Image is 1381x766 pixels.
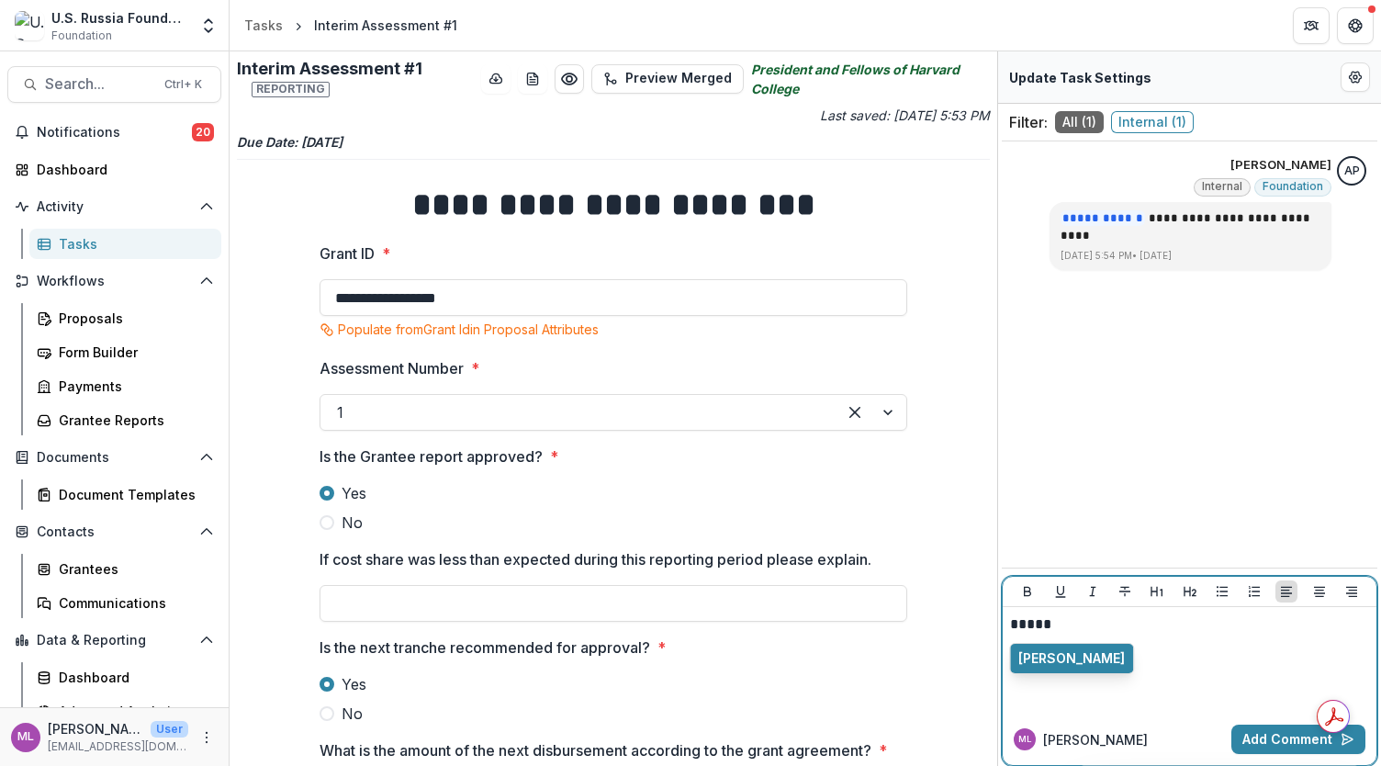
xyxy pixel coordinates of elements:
span: Notifications [37,125,192,141]
span: Yes [342,482,366,504]
button: Heading 2 [1179,580,1201,603]
p: [PERSON_NAME] [48,719,143,738]
span: Reporting [252,82,330,96]
div: Interim Assessment #1 [314,16,457,35]
i: President and Fellows of Harvard College [751,60,991,98]
a: Proposals [29,303,221,333]
a: Tasks [237,12,290,39]
p: What is the amount of the next disbursement according to the grant agreement? [320,739,871,761]
p: Filter: [1009,111,1048,133]
div: Anna P [1344,165,1360,177]
a: Payments [29,371,221,401]
span: Yes [342,673,366,695]
p: Due Date: [DATE] [237,132,990,152]
div: Payments [59,377,207,396]
img: U.S. Russia Foundation [15,11,44,40]
p: Is the next tranche recommended for approval? [320,636,650,659]
div: Dashboard [59,668,207,687]
button: Italicize [1082,580,1104,603]
p: [DATE] 5:54 PM • [DATE] [1061,249,1320,263]
div: Clear selected options [840,398,870,427]
button: Heading 1 [1146,580,1168,603]
div: Advanced Analytics [59,702,207,721]
div: Tasks [59,234,207,253]
button: Get Help [1337,7,1374,44]
span: Foundation [1263,180,1323,193]
p: User [151,721,188,738]
a: Dashboard [29,662,221,693]
button: download-button [481,64,511,94]
button: Preview 14f9ffe8-b605-4ac9-b853-eb9b54e03809.pdf [555,64,584,94]
a: Grantees [29,554,221,584]
button: Bullet List [1211,580,1233,603]
span: Search... [45,75,153,93]
button: Ordered List [1243,580,1265,603]
button: Edit Form Settings [1341,62,1370,92]
div: Dashboard [37,160,207,179]
p: Assessment Number [320,357,464,379]
h2: Interim Assessment #1 [237,59,474,98]
button: Notifications20 [7,118,221,147]
a: Tasks [29,229,221,259]
button: Preview Merged [591,64,744,94]
button: Bold [1016,580,1039,603]
a: Communications [29,588,221,618]
div: Form Builder [59,343,207,362]
p: Populate from Grant Id in Proposal Attributes [338,320,599,339]
a: Advanced Analytics [29,696,221,727]
a: Form Builder [29,337,221,367]
p: Grant ID [320,242,375,265]
button: More [196,727,218,749]
span: Data & Reporting [37,633,192,648]
button: Open Documents [7,443,221,472]
a: Grantee Reports [29,405,221,435]
nav: breadcrumb [237,12,465,39]
a: Dashboard [7,154,221,185]
span: No [342,512,363,534]
button: Strike [1114,580,1136,603]
button: Open entity switcher [196,7,221,44]
div: Proposals [59,309,207,328]
p: [EMAIL_ADDRESS][DOMAIN_NAME] [48,738,188,755]
p: If cost share was less than expected during this reporting period please explain. [320,548,871,570]
button: download-word-button [518,64,547,94]
div: U.S. Russia Foundation [51,8,188,28]
div: Tasks [244,16,283,35]
button: Open Data & Reporting [7,625,221,655]
button: Partners [1293,7,1330,44]
button: Open Activity [7,192,221,221]
p: Is the Grantee report approved? [320,445,543,467]
p: Update Task Settings [1009,68,1151,87]
div: Communications [59,593,207,613]
button: Search... [7,66,221,103]
p: [PERSON_NAME] [1043,730,1148,749]
button: Align Right [1341,580,1363,603]
div: Grantees [59,559,207,579]
button: Align Center [1308,580,1330,603]
button: [PERSON_NAME] [1010,644,1133,673]
span: 20 [192,123,214,141]
div: Grantee Reports [59,411,207,430]
span: Documents [37,450,192,466]
button: Underline [1050,580,1072,603]
a: Document Templates [29,479,221,510]
span: Workflows [37,274,192,289]
div: Ctrl + K [161,74,206,95]
span: All ( 1 ) [1055,111,1104,133]
p: Last saved: [DATE] 5:53 PM [617,106,990,125]
button: Add Comment [1231,725,1365,754]
span: Activity [37,199,192,215]
span: Contacts [37,524,192,540]
span: No [342,703,363,725]
span: Internal ( 1 ) [1111,111,1194,133]
button: Open Workflows [7,266,221,296]
div: Maria Lvova [17,731,34,743]
span: Internal [1202,180,1242,193]
div: Document Templates [59,485,207,504]
button: Open Contacts [7,517,221,546]
p: [PERSON_NAME] [1230,156,1331,175]
span: Foundation [51,28,112,44]
button: Align Left [1275,580,1297,603]
div: Maria Lvova [1018,735,1032,744]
